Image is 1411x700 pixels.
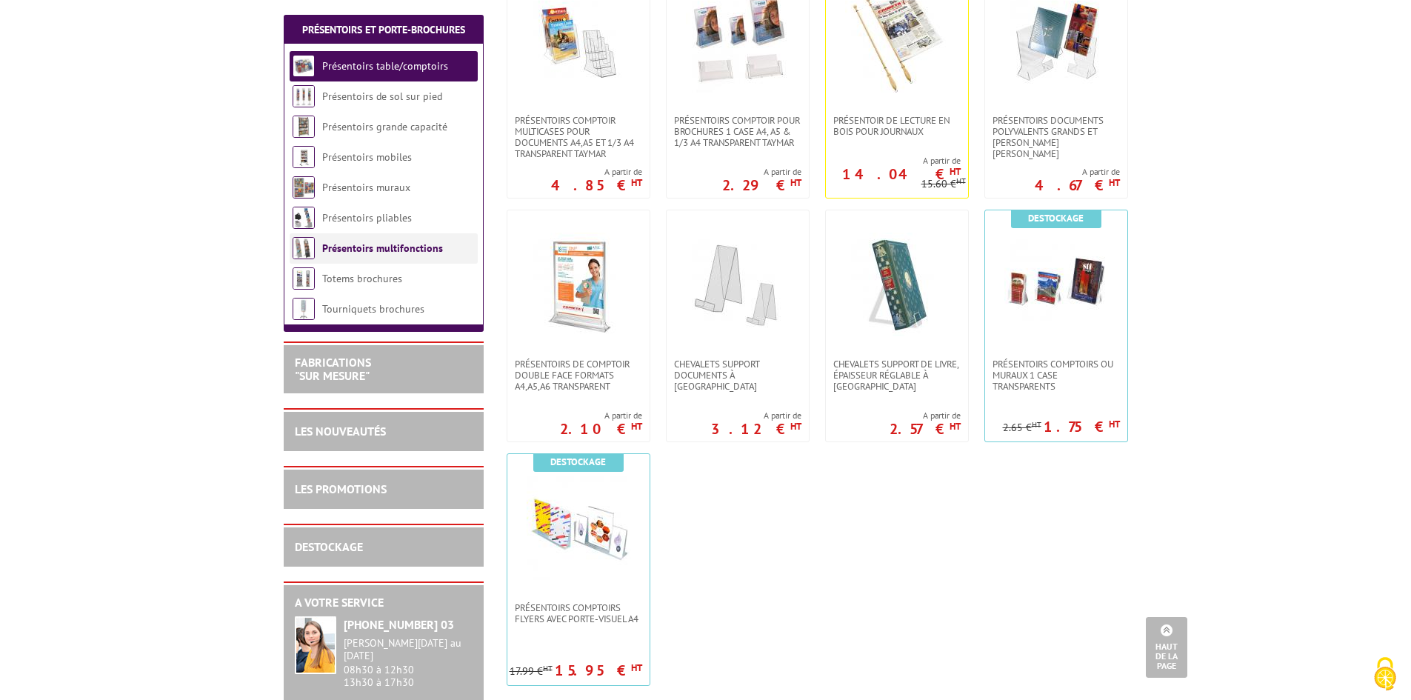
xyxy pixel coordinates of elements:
[295,539,363,554] a: DESTOCKAGE
[722,166,801,178] span: A partir de
[826,155,961,167] span: A partir de
[543,663,553,673] sup: HT
[293,55,315,77] img: Présentoirs table/comptoirs
[295,596,473,610] h2: A votre service
[1028,212,1084,224] b: Destockage
[1367,656,1404,693] img: Cookies (modaal venster)
[631,661,642,674] sup: HT
[711,410,801,421] span: A partir de
[890,424,961,433] p: 2.57 €
[515,115,642,159] span: Présentoirs comptoir multicases POUR DOCUMENTS A4,A5 ET 1/3 A4 TRANSPARENT TAYMAR
[344,617,454,632] strong: [PHONE_NUMBER] 03
[344,637,473,688] div: 08h30 à 12h30 13h30 à 17h30
[674,115,801,148] span: PRÉSENTOIRS COMPTOIR POUR BROCHURES 1 CASE A4, A5 & 1/3 A4 TRANSPARENT taymar
[722,181,801,190] p: 2.29 €
[631,176,642,189] sup: HT
[1109,418,1120,430] sup: HT
[950,420,961,433] sup: HT
[667,115,809,148] a: PRÉSENTOIRS COMPTOIR POUR BROCHURES 1 CASE A4, A5 & 1/3 A4 TRANSPARENT taymar
[985,115,1127,159] a: Présentoirs Documents Polyvalents Grands et [PERSON_NAME] [PERSON_NAME]
[993,359,1120,392] span: Présentoirs comptoirs ou muraux 1 case Transparents
[993,115,1120,159] span: Présentoirs Documents Polyvalents Grands et [PERSON_NAME] [PERSON_NAME]
[293,298,315,320] img: Tourniquets brochures
[686,233,790,336] img: CHEVALETS SUPPORT DOCUMENTS À POSER
[295,355,371,383] a: FABRICATIONS"Sur Mesure"
[560,424,642,433] p: 2.10 €
[295,616,336,674] img: widget-service.jpg
[555,666,642,675] p: 15.95 €
[826,115,968,137] a: Présentoir de lecture en bois pour journaux
[921,179,966,190] p: 15.60 €
[293,176,315,199] img: Présentoirs muraux
[293,85,315,107] img: Présentoirs de sol sur pied
[631,420,642,433] sup: HT
[322,59,448,73] a: Présentoirs table/comptoirs
[1004,233,1108,336] img: Présentoirs comptoirs ou muraux 1 case Transparents
[507,115,650,159] a: Présentoirs comptoir multicases POUR DOCUMENTS A4,A5 ET 1/3 A4 TRANSPARENT TAYMAR
[667,359,809,392] a: CHEVALETS SUPPORT DOCUMENTS À [GEOGRAPHIC_DATA]
[293,116,315,138] img: Présentoirs grande capacité
[527,476,630,580] img: Présentoirs comptoirs flyers avec Porte-Visuel A4
[842,170,961,179] p: 14.04 €
[845,233,949,336] img: CHEVALETS SUPPORT DE LIVRE, ÉPAISSEUR RÉGLABLE À POSER
[950,165,961,178] sup: HT
[322,120,447,133] a: Présentoirs grande capacité
[1359,650,1411,700] button: Cookies (modaal venster)
[890,410,961,421] span: A partir de
[1032,419,1041,430] sup: HT
[551,166,642,178] span: A partir de
[344,637,473,662] div: [PERSON_NAME][DATE] au [DATE]
[322,211,412,224] a: Présentoirs pliables
[1003,422,1041,433] p: 2.65 €
[322,181,410,194] a: Présentoirs muraux
[711,424,801,433] p: 3.12 €
[826,359,968,392] a: CHEVALETS SUPPORT DE LIVRE, ÉPAISSEUR RÉGLABLE À [GEOGRAPHIC_DATA]
[674,359,801,392] span: CHEVALETS SUPPORT DOCUMENTS À [GEOGRAPHIC_DATA]
[1109,176,1120,189] sup: HT
[293,146,315,168] img: Présentoirs mobiles
[1035,181,1120,190] p: 4.67 €
[833,115,961,137] span: Présentoir de lecture en bois pour journaux
[302,23,465,36] a: Présentoirs et Porte-brochures
[1044,422,1120,431] p: 1.75 €
[322,272,402,285] a: Totems brochures
[295,481,387,496] a: LES PROMOTIONS
[833,359,961,392] span: CHEVALETS SUPPORT DE LIVRE, ÉPAISSEUR RÉGLABLE À [GEOGRAPHIC_DATA]
[322,302,424,316] a: Tourniquets brochures
[550,456,606,468] b: Destockage
[515,359,642,392] span: PRÉSENTOIRS DE COMPTOIR DOUBLE FACE FORMATS A4,A5,A6 TRANSPARENT
[293,237,315,259] img: Présentoirs multifonctions
[1035,166,1120,178] span: A partir de
[322,241,443,255] a: Présentoirs multifonctions
[527,233,630,336] img: PRÉSENTOIRS DE COMPTOIR DOUBLE FACE FORMATS A4,A5,A6 TRANSPARENT
[1146,617,1187,678] a: Haut de la page
[790,420,801,433] sup: HT
[985,359,1127,392] a: Présentoirs comptoirs ou muraux 1 case Transparents
[515,602,642,624] span: Présentoirs comptoirs flyers avec Porte-Visuel A4
[510,666,553,677] p: 17.99 €
[295,424,386,439] a: LES NOUVEAUTÉS
[507,602,650,624] a: Présentoirs comptoirs flyers avec Porte-Visuel A4
[507,359,650,392] a: PRÉSENTOIRS DE COMPTOIR DOUBLE FACE FORMATS A4,A5,A6 TRANSPARENT
[293,207,315,229] img: Présentoirs pliables
[322,150,412,164] a: Présentoirs mobiles
[956,176,966,186] sup: HT
[560,410,642,421] span: A partir de
[293,267,315,290] img: Totems brochures
[322,90,442,103] a: Présentoirs de sol sur pied
[551,181,642,190] p: 4.85 €
[790,176,801,189] sup: HT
